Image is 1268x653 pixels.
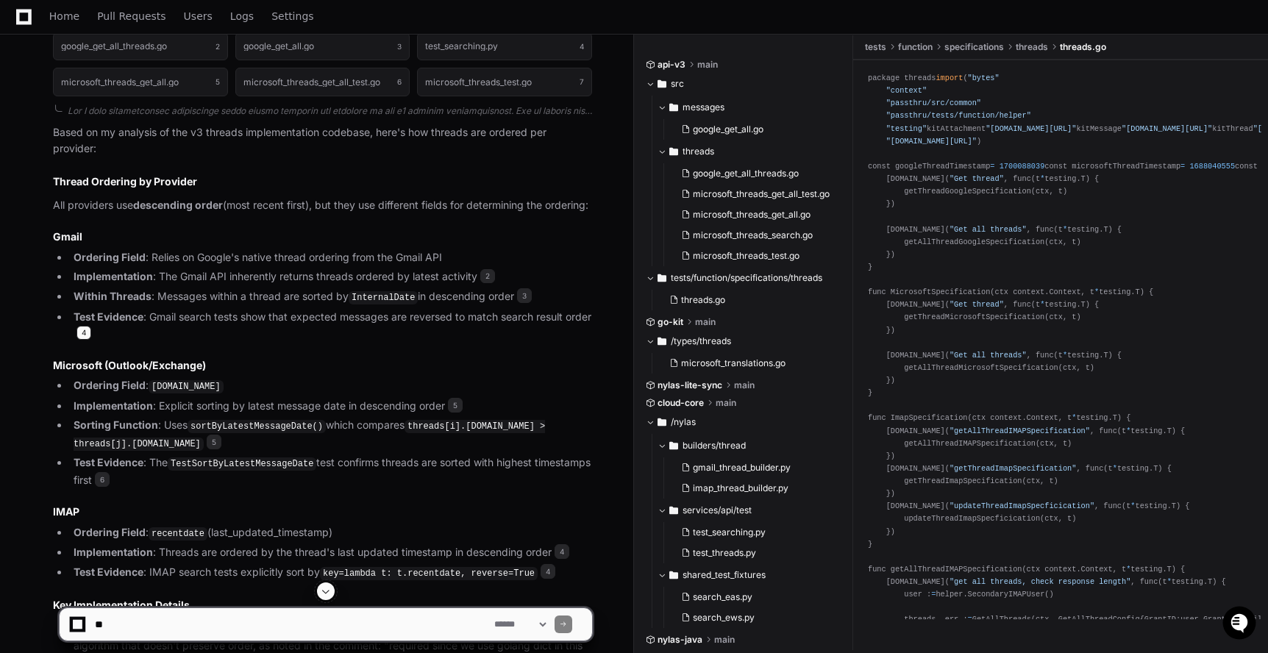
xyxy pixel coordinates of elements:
span: main [734,379,755,391]
button: /nylas [646,410,842,434]
span: "get all threads, check response length" [950,577,1130,586]
h3: Microsoft (Outlook/Exchange) [53,358,592,373]
span: builders/thread [683,440,746,452]
strong: Ordering Field [74,251,146,263]
svg: Directory [669,502,678,519]
li: : Uses which compares [69,417,592,452]
span: "passthru/src/common" [886,99,981,107]
span: 2 [216,40,220,52]
span: "updateThreadImapSpecficication" [950,502,1094,510]
span: microsoft_threads_get_all.go [693,209,811,221]
button: google_get_all_threads.go2 [53,32,228,60]
span: 6 [397,76,402,88]
button: microsoft_translations.go [663,353,833,374]
button: microsoft_threads_search.go [675,225,833,246]
button: test_searching.py4 [417,32,592,60]
span: services/api/test [683,504,752,516]
button: shared_test_fixtures [658,563,842,587]
div: Welcome [15,59,268,82]
li: : Messages within a thread are sorted by in descending order [69,288,592,306]
span: main [716,397,736,409]
img: PlayerZero [15,15,44,44]
span: google_get_all_threads.go [693,168,799,179]
li: : The test confirms threads are sorted with highest timestamps first [69,454,592,488]
span: tests [865,41,886,53]
span: 4 [76,326,91,340]
span: specifications [944,41,1004,53]
li: : Explicit sorting by latest message date in descending order [69,398,592,415]
button: microsoft_threads_test.go [675,246,833,266]
span: Home [49,12,79,21]
button: builders/thread [658,434,842,457]
span: 1688040555 [1189,162,1235,171]
span: "passthru/tests/function/helper" [886,111,1031,120]
strong: Test Evidence [74,456,143,468]
span: /nylas [671,416,696,428]
span: imap_thread_builder.py [693,482,788,494]
span: main [697,59,718,71]
span: Settings [271,12,313,21]
button: test_threads.py [675,543,833,563]
span: "context" [886,86,927,95]
span: gmail_thread_builder.py [693,462,791,474]
h1: google_get_all.go [243,42,314,51]
span: = [990,162,994,171]
span: cloud-core [658,397,704,409]
strong: Ordering Field [74,379,146,391]
code: threads[i].[DOMAIN_NAME] > threads[j].[DOMAIN_NAME] [74,420,545,451]
span: 5 [216,76,220,88]
span: src [671,78,684,90]
code: [DOMAIN_NAME] [149,380,224,393]
span: tests/function/specifications/threads [671,272,822,284]
button: src [646,72,842,96]
code: InternalDate [349,291,418,304]
h3: IMAP [53,504,592,519]
span: "Get thread" [950,174,1004,183]
li: : Threads are ordered by the thread's last updated timestamp in descending order [69,544,592,561]
svg: Directory [669,437,678,454]
div: Lor I dolo sitametconsec adipiscinge seddo eiusmo temporin utl etdolore ma ali e1 adminim veniamq... [68,105,592,117]
svg: Directory [658,332,666,350]
span: 5 [207,435,221,449]
svg: Directory [658,269,666,287]
svg: Directory [669,566,678,584]
span: "Get all threads" [950,351,1027,360]
button: test_searching.py [675,522,833,543]
h3: Gmail [53,229,592,244]
strong: Test Evidence [74,565,143,578]
li: : Gmail search tests show that expected messages are reversed to match search result order [69,309,592,343]
h1: microsoft_threads_test.go [425,78,532,87]
svg: Directory [658,75,666,93]
img: 1736555170064-99ba0984-63c1-480f-8ee9-699278ef63ed [15,110,41,136]
li: : IMAP search tests explicitly sort by [69,564,592,582]
li: : The Gmail API inherently returns threads ordered by latest activity [69,268,592,285]
p: Based on my analysis of the v3 threads implementation codebase, here's how threads are ordered pe... [53,124,592,158]
span: /types/threads [671,335,731,347]
strong: Sorting Function [74,418,158,431]
span: 5 [448,398,463,413]
span: Users [184,12,213,21]
button: microsoft_threads_test.go7 [417,68,592,96]
button: threads [658,140,842,163]
span: 6 [95,472,110,487]
button: gmail_thread_builder.py [675,457,833,478]
svg: Directory [669,143,678,160]
strong: Ordering Field [74,526,146,538]
span: Pylon [146,154,178,165]
span: "[DOMAIN_NAME][URL]" [1122,124,1212,133]
span: "getThreadImapSpecification" [950,464,1077,473]
a: Powered byPylon [104,154,178,165]
iframe: Open customer support [1221,604,1261,644]
span: 1700088039 [1000,162,1045,171]
span: threads.go [1060,41,1106,53]
button: threads.go [663,290,833,310]
span: google_get_all.go [693,124,763,135]
span: threads.go [681,294,725,306]
span: 2 [480,269,495,284]
button: google_get_all_threads.go [675,163,833,184]
button: messages [658,96,842,119]
h1: test_searching.py [425,42,498,51]
span: 7 [580,76,584,88]
span: api-v3 [658,59,685,71]
span: 4 [580,40,584,52]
